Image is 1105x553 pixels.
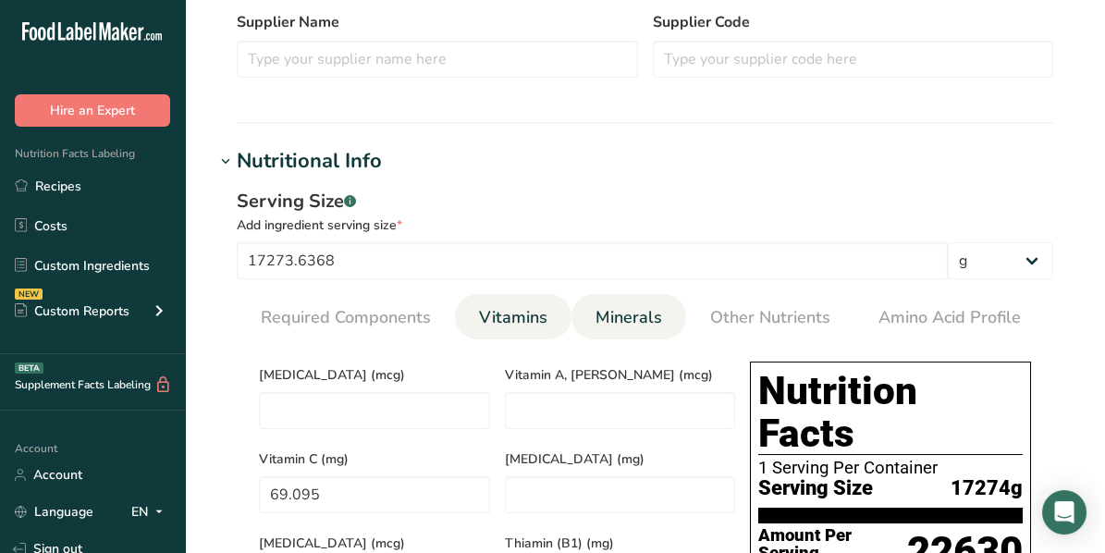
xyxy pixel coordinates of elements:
span: Vitamin A, [PERSON_NAME] (mcg) [505,365,736,385]
span: Other Nutrients [710,305,830,330]
input: Type your supplier code here [653,41,1054,78]
span: Vitamins [479,305,547,330]
label: Supplier Name [237,11,638,33]
span: Thiamin (B1) (mg) [505,534,736,553]
a: Language [15,496,93,528]
span: Serving Size [758,477,873,500]
div: 1 Serving Per Container [758,459,1023,477]
input: Type your supplier name here [237,41,638,78]
span: [MEDICAL_DATA] (mg) [505,449,736,469]
span: [MEDICAL_DATA] (mcg) [259,534,490,553]
div: Serving Size [237,188,1053,215]
label: Supplier Code [653,11,1054,33]
button: Hire an Expert [15,94,170,127]
span: Vitamin C (mg) [259,449,490,469]
div: Custom Reports [15,301,129,321]
input: Type your serving size here [237,242,948,279]
span: Minerals [595,305,662,330]
div: Add ingredient serving size [237,215,1053,235]
div: Open Intercom Messenger [1042,490,1087,535]
div: NEW [15,289,43,300]
div: Nutritional Info [237,146,382,177]
div: BETA [15,363,43,374]
span: Required Components [261,305,431,330]
div: EN [131,501,170,523]
span: 17274g [951,477,1023,500]
span: Amino Acid Profile [878,305,1021,330]
h1: Nutrition Facts [758,370,1023,455]
span: [MEDICAL_DATA] (mcg) [259,365,490,385]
